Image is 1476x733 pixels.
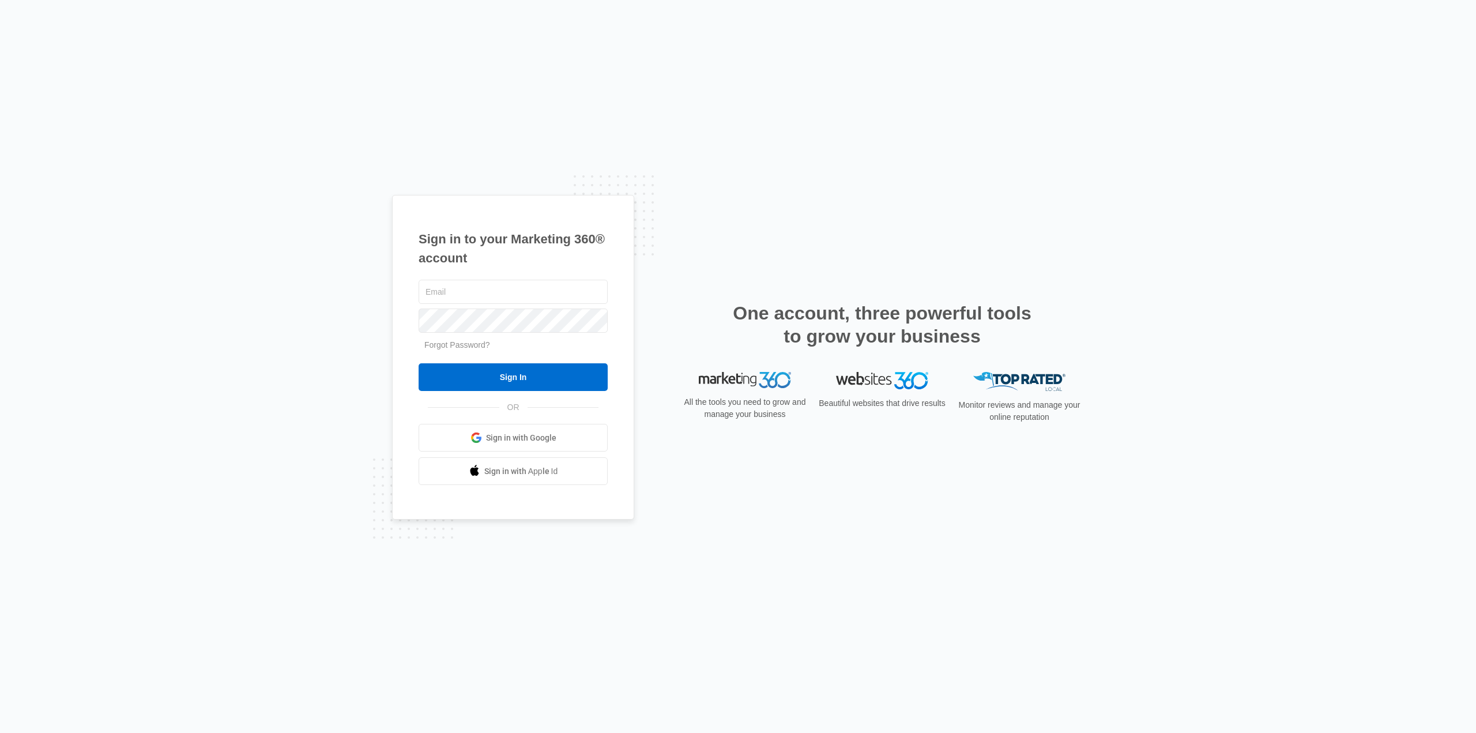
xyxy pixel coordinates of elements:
[484,465,558,478] span: Sign in with Apple Id
[955,399,1084,423] p: Monitor reviews and manage your online reputation
[419,363,608,391] input: Sign In
[680,396,809,420] p: All the tools you need to grow and manage your business
[424,340,490,349] a: Forgot Password?
[729,302,1035,348] h2: One account, three powerful tools to grow your business
[973,372,1065,391] img: Top Rated Local
[836,372,928,389] img: Websites 360
[486,432,556,444] span: Sign in with Google
[699,372,791,388] img: Marketing 360
[419,424,608,452] a: Sign in with Google
[419,230,608,268] h1: Sign in to your Marketing 360® account
[499,401,528,414] span: OR
[419,280,608,304] input: Email
[818,397,947,409] p: Beautiful websites that drive results
[419,457,608,485] a: Sign in with Apple Id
